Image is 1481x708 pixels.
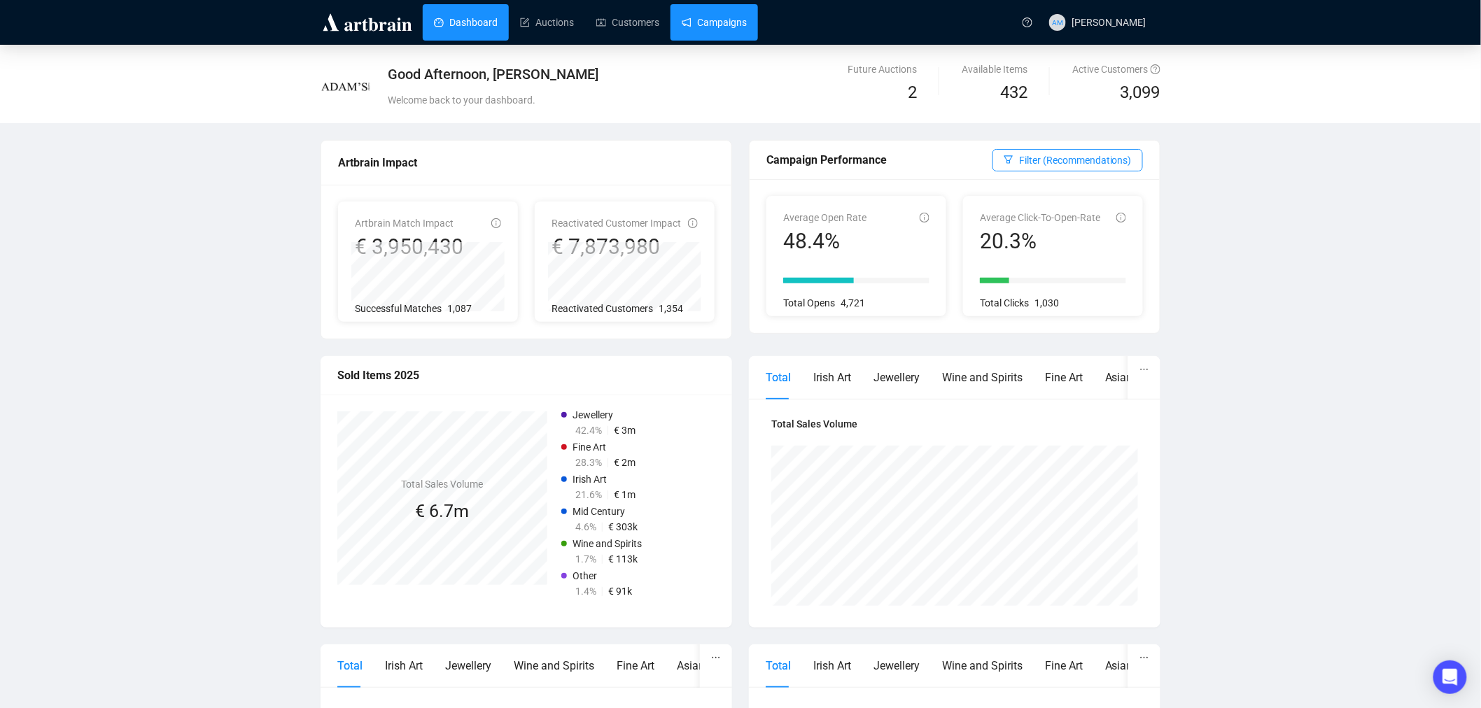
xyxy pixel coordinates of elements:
span: 4,721 [841,297,865,309]
span: Filter (Recommendations) [1019,153,1132,168]
span: Reactivated Customers [552,303,653,314]
span: 4.6% [575,521,596,532]
span: Total Clicks [980,297,1029,309]
span: Wine and Spirits [573,538,642,549]
span: [PERSON_NAME] [1072,17,1146,28]
div: Welcome back to your dashboard. [388,92,877,108]
div: Total [766,369,791,386]
span: Reactivated Customer Impact [552,218,681,229]
span: € 113k [608,553,638,565]
span: 2 [908,83,917,102]
span: ellipsis [711,653,721,663]
h4: Total Sales Volume [771,416,1138,432]
span: 3,099 [1121,80,1160,106]
div: Artbrain Impact [338,154,715,171]
div: Sold Items 2025 [337,367,715,384]
span: Other [573,570,597,581]
span: Mid Century [573,506,625,517]
div: Fine Art [1045,657,1083,674]
span: 1.7% [575,553,596,565]
span: € 1m [614,489,636,500]
span: question-circle [1151,64,1160,74]
a: Dashboard [434,4,498,41]
h4: Total Sales Volume [402,476,484,492]
div: Irish Art [813,369,851,386]
div: Open Intercom Messenger [1433,660,1467,694]
span: AM [1052,16,1062,27]
div: Jewellery [445,657,491,674]
div: Wine and Spirits [942,369,1023,386]
span: ellipsis [1139,364,1149,374]
div: 20.3% [980,228,1100,255]
div: Total [337,657,363,674]
span: € 303k [608,521,638,532]
span: Average Open Rate [783,212,866,223]
span: 28.3% [575,457,602,468]
span: question-circle [1023,17,1032,27]
span: ellipsis [1139,653,1149,663]
span: 432 [1000,83,1027,102]
span: € 6.7m [416,501,470,521]
div: Campaign Performance [766,151,992,169]
span: Successful Matches [355,303,442,314]
button: ellipsis [1128,644,1160,671]
button: Filter (Recommendations) [992,149,1143,171]
span: info-circle [688,218,698,228]
div: Total [766,657,791,674]
span: info-circle [1116,213,1126,222]
div: Irish Art [385,657,423,674]
div: Fine Art [617,657,654,674]
button: ellipsis [1128,356,1160,383]
div: Future Auctions [848,62,917,77]
span: Artbrain Match Impact [355,218,454,229]
a: Customers [596,4,659,41]
button: ellipsis [700,644,732,671]
span: 21.6% [575,489,602,500]
span: Irish Art [573,474,607,485]
div: € 7,873,980 [552,234,681,260]
div: 48.4% [783,228,866,255]
div: € 3,950,430 [355,234,463,260]
div: Jewellery [873,657,920,674]
a: Auctions [520,4,574,41]
span: info-circle [491,218,501,228]
span: € 2m [614,457,636,468]
span: filter [1004,155,1013,164]
span: Fine Art [573,441,606,453]
div: Good Afternoon, [PERSON_NAME] [388,64,877,84]
span: 1,354 [659,303,683,314]
span: Average Click-To-Open-Rate [980,212,1100,223]
div: Fine Art [1045,369,1083,386]
img: 5f7b3e15015672000c94947a.jpg [321,62,370,111]
span: 1,087 [447,303,472,314]
span: € 3m [614,425,636,436]
div: Asian Art [677,657,722,674]
div: Wine and Spirits [514,657,594,674]
div: Available Items [962,62,1027,77]
div: Asian Art [1105,657,1150,674]
a: Campaigns [682,4,747,41]
span: Active Customers [1072,64,1160,75]
div: Jewellery [873,369,920,386]
div: Wine and Spirits [942,657,1023,674]
div: Asian Art [1105,369,1150,386]
img: logo [321,11,414,34]
span: Jewellery [573,409,613,420]
span: € 91k [608,586,632,597]
span: 1,030 [1034,297,1059,309]
span: Total Opens [783,297,835,309]
span: 1.4% [575,586,596,597]
span: info-circle [920,213,929,222]
div: Irish Art [813,657,851,674]
span: 42.4% [575,425,602,436]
